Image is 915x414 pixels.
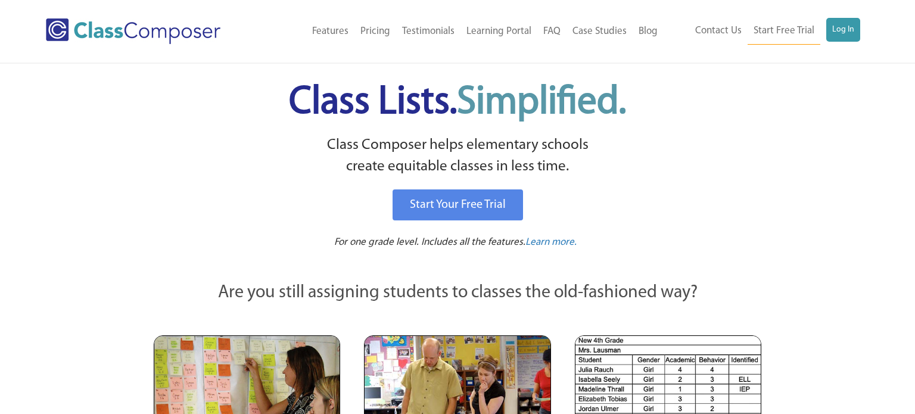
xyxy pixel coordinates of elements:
a: Learning Portal [460,18,537,45]
a: Log In [826,18,860,42]
p: Are you still assigning students to classes the old-fashioned way? [154,280,761,306]
span: For one grade level. Includes all the features. [334,237,525,247]
a: Case Studies [567,18,633,45]
a: Start Your Free Trial [393,189,523,220]
p: Class Composer helps elementary schools create equitable classes in less time. [152,135,763,178]
span: Learn more. [525,237,577,247]
nav: Header Menu [260,18,663,45]
nav: Header Menu [664,18,861,45]
span: Class Lists. [289,83,626,122]
span: Start Your Free Trial [410,199,506,211]
a: Contact Us [689,18,748,44]
a: Blog [633,18,664,45]
span: Simplified. [457,83,626,122]
a: Pricing [354,18,396,45]
a: Features [306,18,354,45]
a: Start Free Trial [748,18,820,45]
a: Learn more. [525,235,577,250]
a: Testimonials [396,18,460,45]
img: Class Composer [46,18,220,44]
a: FAQ [537,18,567,45]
